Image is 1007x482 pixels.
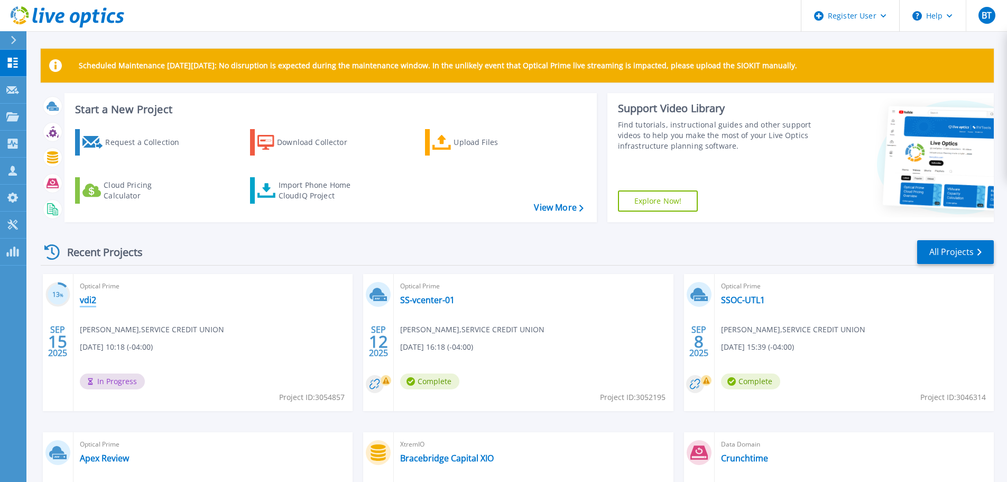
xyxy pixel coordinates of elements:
[279,392,345,403] span: Project ID: 3054857
[75,129,193,156] a: Request a Collection
[721,374,780,389] span: Complete
[80,453,129,463] a: Apex Review
[80,324,224,335] span: [PERSON_NAME] , SERVICE CREDIT UNION
[400,295,455,305] a: SS-vcenter-01
[534,203,583,213] a: View More
[721,280,987,292] span: Optical Prime
[618,190,698,212] a: Explore Now!
[425,129,543,156] a: Upload Files
[600,392,666,403] span: Project ID: 3052195
[250,129,368,156] a: Download Collector
[277,132,362,153] div: Download Collector
[80,341,153,353] span: [DATE] 10:18 (-04:00)
[721,439,987,450] span: Data Domain
[48,322,68,361] div: SEP 2025
[79,61,797,70] p: Scheduled Maintenance [DATE][DATE]: No disruption is expected during the maintenance window. In t...
[454,132,538,153] div: Upload Files
[721,295,765,305] a: SSOC-UTL1
[400,324,544,335] span: [PERSON_NAME] , SERVICE CREDIT UNION
[104,180,188,201] div: Cloud Pricing Calculator
[60,292,63,298] span: %
[369,337,388,346] span: 12
[721,453,768,463] a: Crunchtime
[400,341,473,353] span: [DATE] 16:18 (-04:00)
[689,322,709,361] div: SEP 2025
[618,102,815,115] div: Support Video Library
[80,439,346,450] span: Optical Prime
[400,439,667,450] span: XtremIO
[75,104,583,115] h3: Start a New Project
[694,337,704,346] span: 8
[721,341,794,353] span: [DATE] 15:39 (-04:00)
[920,392,986,403] span: Project ID: 3046314
[618,120,815,151] div: Find tutorials, instructional guides and other support videos to help you make the most of your L...
[368,322,389,361] div: SEP 2025
[75,177,193,204] a: Cloud Pricing Calculator
[45,289,70,301] h3: 13
[48,337,67,346] span: 15
[400,280,667,292] span: Optical Prime
[105,132,190,153] div: Request a Collection
[982,11,992,20] span: BT
[80,295,96,305] a: vdi2
[41,239,157,265] div: Recent Projects
[80,280,346,292] span: Optical Prime
[279,180,361,201] div: Import Phone Home CloudIQ Project
[80,374,145,389] span: In Progress
[400,453,494,463] a: Bracebridge Capital XIO
[721,324,865,335] span: [PERSON_NAME] , SERVICE CREDIT UNION
[917,240,994,264] a: All Projects
[400,374,459,389] span: Complete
